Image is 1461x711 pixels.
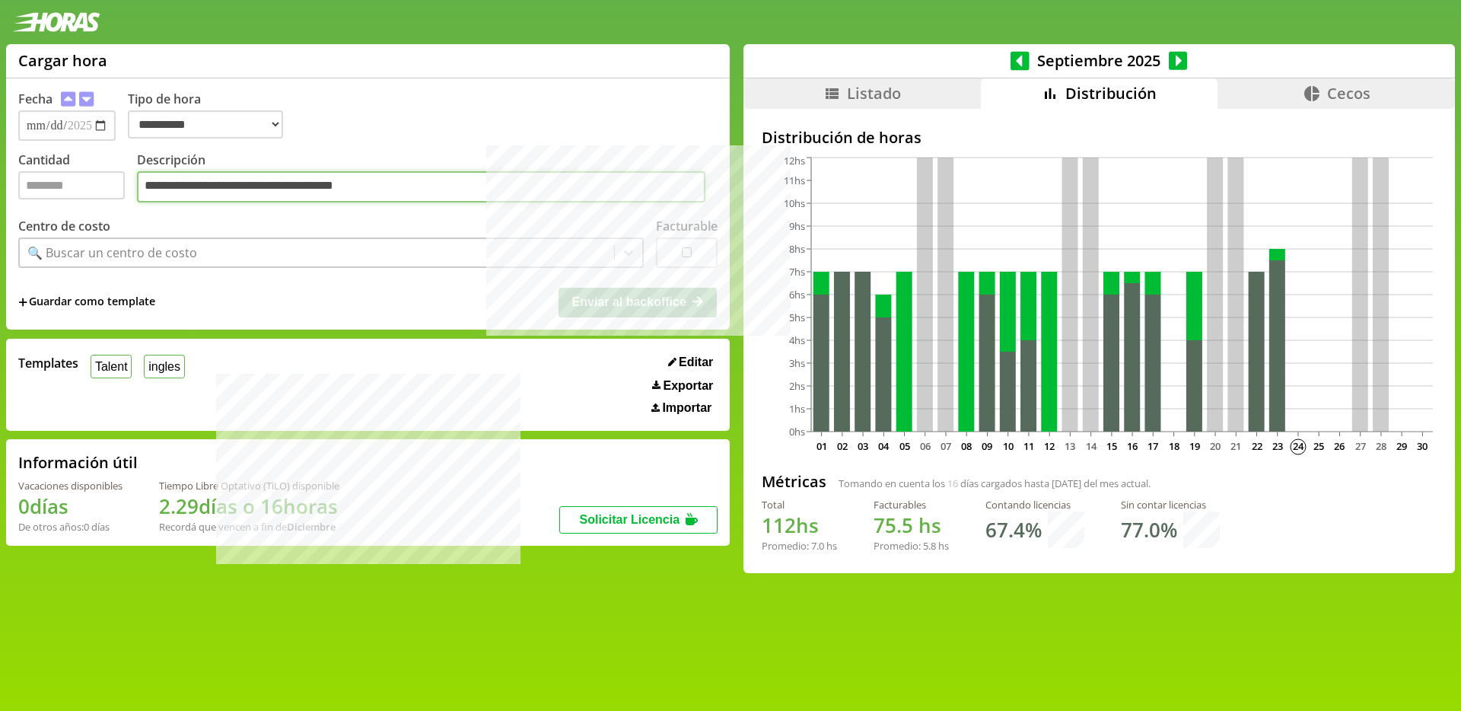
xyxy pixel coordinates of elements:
h2: Métricas [762,471,826,492]
div: De otros años: 0 días [18,520,123,534]
span: Templates [18,355,78,371]
tspan: 0hs [789,425,805,438]
text: 16 [1127,439,1138,453]
span: Editar [679,355,713,369]
tspan: 5hs [789,311,805,324]
text: 12 [1044,439,1055,453]
text: 02 [837,439,848,453]
text: 20 [1210,439,1221,453]
tspan: 10hs [784,196,805,210]
text: 14 [1086,439,1097,453]
span: Cecos [1327,83,1370,104]
text: 06 [920,439,931,453]
span: Septiembre 2025 [1030,50,1169,71]
tspan: 2hs [789,379,805,393]
span: Solicitar Licencia [579,513,680,526]
span: 112 [762,512,796,539]
button: ingles [144,355,184,378]
text: 19 [1189,439,1200,453]
span: +Guardar como template [18,294,155,311]
b: Diciembre [287,520,336,534]
div: Tiempo Libre Optativo (TiLO) disponible [159,479,339,493]
span: Distribución [1065,83,1157,104]
span: Exportar [664,379,714,393]
tspan: 11hs [784,174,805,187]
span: Tomando en cuenta los días cargados hasta [DATE] del mes actual. [839,477,1151,490]
text: 28 [1376,439,1386,453]
text: 26 [1334,439,1345,453]
label: Fecha [18,91,53,107]
span: 75.5 [874,512,913,539]
tspan: 8hs [789,242,805,256]
text: 29 [1396,439,1407,453]
h1: Cargar hora [18,50,107,71]
text: 24 [1293,439,1304,453]
tspan: 3hs [789,356,805,370]
h1: hs [874,512,949,539]
text: 03 [858,439,868,453]
h1: 77.0 % [1121,516,1177,544]
h2: Distribución de horas [762,127,1437,148]
label: Tipo de hora [128,91,295,141]
div: Promedio: hs [874,539,949,553]
text: 17 [1147,439,1158,453]
h2: Información útil [18,452,138,473]
tspan: 7hs [789,265,805,279]
div: Facturables [874,498,949,512]
span: Importar [662,401,711,415]
div: 🔍 Buscar un centro de costo [27,244,197,261]
button: Solicitar Licencia [559,506,718,534]
text: 30 [1417,439,1428,453]
select: Tipo de hora [128,110,283,139]
span: Listado [847,83,901,104]
text: 07 [941,439,951,453]
div: Recordá que vencen a fin de [159,520,339,534]
text: 18 [1168,439,1179,453]
tspan: 9hs [789,219,805,233]
text: 08 [961,439,972,453]
text: 25 [1313,439,1324,453]
label: Cantidad [18,151,137,207]
label: Facturable [656,218,718,234]
h1: 0 días [18,493,123,520]
div: Total [762,498,837,512]
text: 27 [1355,439,1366,453]
text: 13 [1065,439,1075,453]
h1: 67.4 % [985,516,1042,544]
text: 23 [1272,439,1283,453]
textarea: Descripción [137,171,705,203]
div: Contando licencias [985,498,1084,512]
text: 15 [1106,439,1117,453]
text: 22 [1251,439,1262,453]
tspan: 1hs [789,402,805,416]
tspan: 6hs [789,288,805,301]
span: + [18,294,27,311]
text: 01 [816,439,827,453]
input: Cantidad [18,171,125,199]
tspan: 12hs [784,154,805,167]
button: Editar [664,355,718,370]
button: Talent [91,355,132,378]
text: 10 [1003,439,1014,453]
span: 7.0 [811,539,824,553]
span: 16 [947,477,958,490]
img: logotipo [12,12,100,32]
text: 05 [899,439,909,453]
text: 09 [982,439,992,453]
button: Exportar [648,378,718,394]
div: Promedio: hs [762,539,837,553]
text: 11 [1023,439,1034,453]
label: Descripción [137,151,718,207]
text: 21 [1230,439,1241,453]
h1: hs [762,512,837,539]
div: Sin contar licencias [1121,498,1220,512]
tspan: 4hs [789,333,805,347]
div: Vacaciones disponibles [18,479,123,493]
span: 5.8 [923,539,936,553]
h1: 2.29 días o 16 horas [159,493,339,520]
label: Centro de costo [18,218,110,234]
text: 04 [878,439,890,453]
